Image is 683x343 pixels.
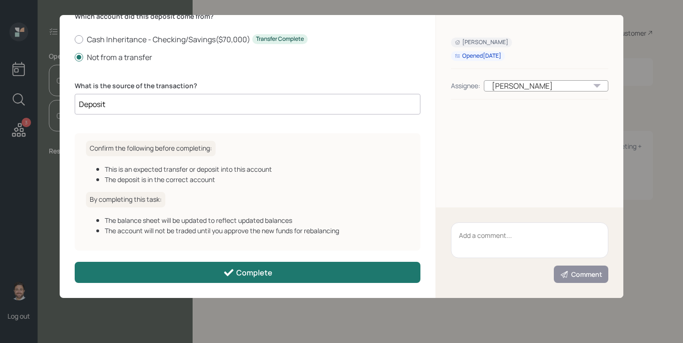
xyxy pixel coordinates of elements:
div: The deposit is in the correct account [105,175,409,184]
h6: Confirm the following before completing: [86,141,216,156]
div: Transfer Complete [256,35,304,43]
label: What is the source of the transaction? [75,81,420,91]
button: Comment [554,266,608,283]
div: The balance sheet will be updated to reflect updated balances [105,215,409,225]
div: The account will not be traded until you approve the new funds for rebalancing [105,226,409,236]
button: Complete [75,262,420,283]
div: Assignee: [451,81,480,91]
label: Not from a transfer [75,52,420,62]
div: Comment [560,270,602,279]
div: [PERSON_NAME] [484,80,608,91]
div: [PERSON_NAME] [455,38,508,46]
label: Cash Inheritance - Checking/Savings ( $70,000 ) [75,34,420,45]
div: Opened [DATE] [455,52,501,60]
label: Which account did this deposit come from? [75,12,420,21]
div: This is an expected transfer or deposit into this account [105,164,409,174]
h6: By completing this task: [86,192,165,207]
div: Complete [223,267,272,278]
